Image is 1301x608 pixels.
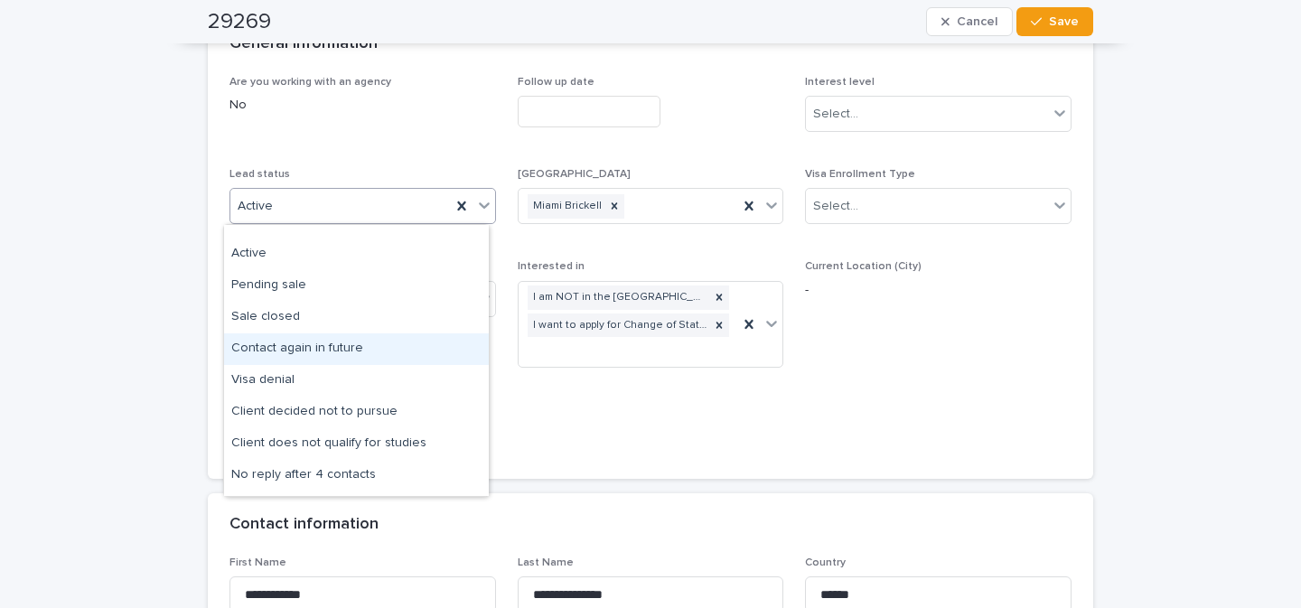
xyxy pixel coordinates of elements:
[957,15,997,28] span: Cancel
[518,261,585,272] span: Interested in
[518,557,574,568] span: Last Name
[229,515,379,535] h2: Contact information
[224,428,489,460] div: Client does not qualify for studies
[528,285,710,310] div: I am NOT in the [GEOGRAPHIC_DATA] and I want to apply for an [DEMOGRAPHIC_DATA]
[224,302,489,333] div: Sale closed
[224,239,489,270] div: Active
[813,105,858,124] div: Select...
[229,169,290,180] span: Lead status
[518,169,631,180] span: [GEOGRAPHIC_DATA]
[238,197,273,216] span: Active
[805,557,846,568] span: Country
[528,194,604,219] div: Miami Brickell
[229,96,496,115] p: No
[224,397,489,428] div: Client decided not to pursue
[229,557,286,568] span: First Name
[805,261,922,272] span: Current Location (City)
[224,460,489,491] div: No reply after 4 contacts
[528,313,710,338] div: I want to apply for Change of Status (COS)
[518,77,594,88] span: Follow up date
[229,34,378,54] h2: General information
[926,7,1013,36] button: Cancel
[224,365,489,397] div: Visa denial
[208,9,271,35] h2: 29269
[224,491,489,523] div: Student was already in contact with an agent
[1049,15,1079,28] span: Save
[805,169,915,180] span: Visa Enrollment Type
[813,197,858,216] div: Select...
[1016,7,1093,36] button: Save
[805,77,875,88] span: Interest level
[805,281,1072,300] p: -
[224,333,489,365] div: Contact again in future
[224,270,489,302] div: Pending sale
[229,77,391,88] span: Are you working with an agency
